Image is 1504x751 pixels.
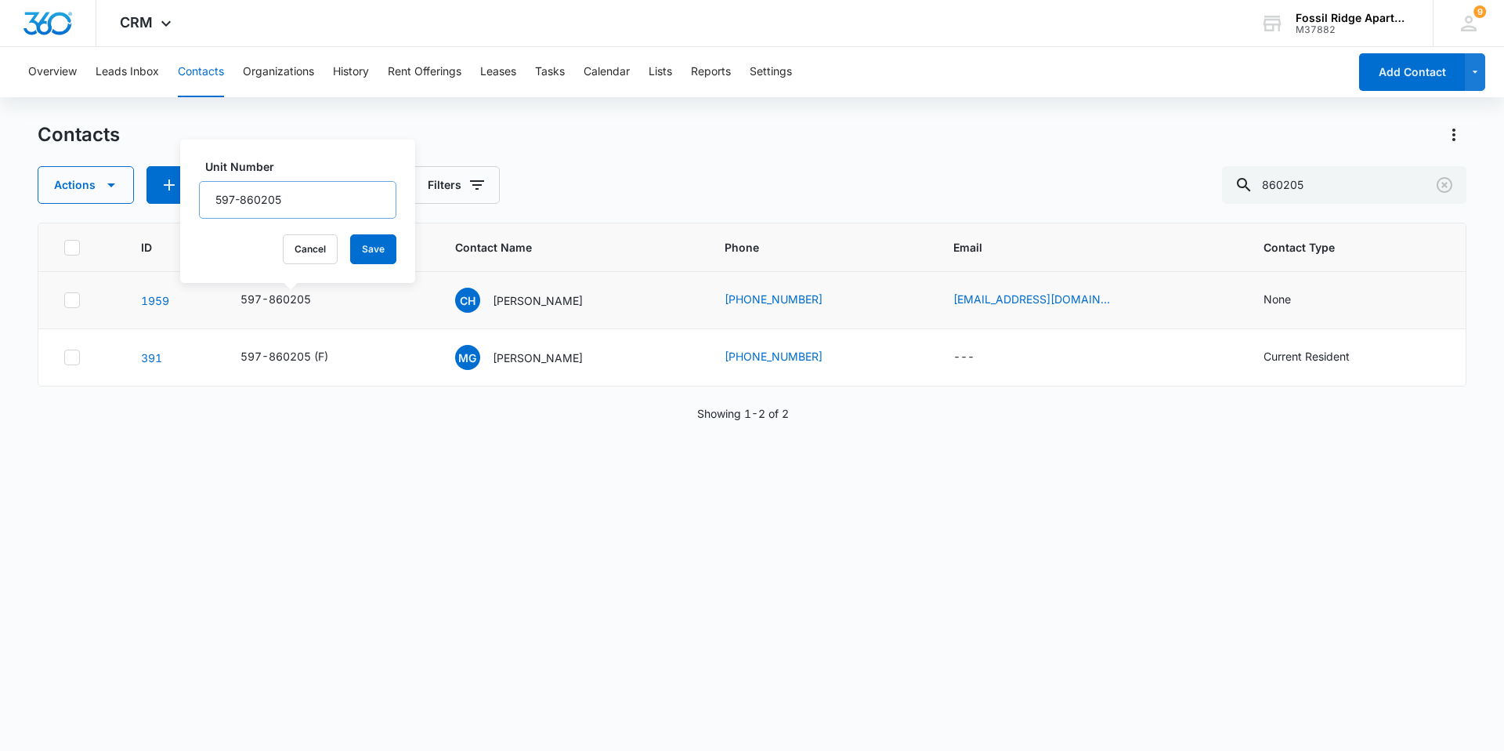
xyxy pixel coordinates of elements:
[584,47,630,97] button: Calendar
[240,291,311,307] div: 597-860205
[38,123,120,147] h1: Contacts
[141,351,162,365] a: Navigate to contact details page for Michael Geftman
[725,348,822,365] a: [PHONE_NUMBER]
[455,345,480,370] span: MG
[1296,24,1410,35] div: account id
[1473,5,1486,18] div: notifications count
[649,47,672,97] button: Lists
[725,291,822,307] a: [PHONE_NUMBER]
[1359,53,1465,91] button: Add Contact
[283,234,338,264] button: Cancel
[725,291,851,310] div: Phone - (620) 765-0746 - Select to Edit Field
[725,348,851,367] div: Phone - (303) 549-5301 - Select to Edit Field
[493,350,583,366] p: [PERSON_NAME]
[141,294,169,307] a: Navigate to contact details page for Cassandra Hilburn
[350,234,396,264] button: Save
[411,166,500,204] button: Filters
[953,291,1138,310] div: Email - ccassieh0220@hotmail.com - Select to Edit Field
[1264,291,1291,307] div: None
[725,239,893,256] span: Phone
[388,47,461,97] button: Rent Offerings
[455,239,665,256] span: Contact Name
[953,348,1003,367] div: Email - - Select to Edit Field
[141,239,180,256] span: ID
[953,348,974,367] div: ---
[199,181,396,219] input: Unit Number
[28,47,77,97] button: Overview
[1264,348,1378,367] div: Contact Type - Current Resident - Select to Edit Field
[697,405,789,422] p: Showing 1-2 of 2
[535,47,565,97] button: Tasks
[455,288,480,313] span: CH
[38,166,134,204] button: Actions
[1432,172,1457,198] button: Clear
[750,47,792,97] button: Settings
[1264,239,1418,256] span: Contact Type
[96,47,159,97] button: Leads Inbox
[120,14,153,31] span: CRM
[953,291,1110,307] a: [EMAIL_ADDRESS][DOMAIN_NAME]
[243,47,314,97] button: Organizations
[146,166,244,204] button: Add Contact
[953,239,1203,256] span: Email
[480,47,516,97] button: Leases
[455,345,611,370] div: Contact Name - Michael Geftman - Select to Edit Field
[455,288,611,313] div: Contact Name - Cassandra Hilburn - Select to Edit Field
[691,47,731,97] button: Reports
[1441,122,1466,147] button: Actions
[1296,12,1410,24] div: account name
[1264,348,1350,365] div: Current Resident
[240,348,356,367] div: Unit Number - 597-860205 (F) - Select to Edit Field
[240,291,339,310] div: Unit Number - 597-860205 - Select to Edit Field
[240,348,328,365] div: 597-860205 (F)
[178,47,224,97] button: Contacts
[493,292,583,309] p: [PERSON_NAME]
[1473,5,1486,18] span: 9
[333,47,369,97] button: History
[205,158,403,175] label: Unit Number
[1264,291,1319,310] div: Contact Type - None - Select to Edit Field
[1222,166,1466,204] input: Search Contacts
